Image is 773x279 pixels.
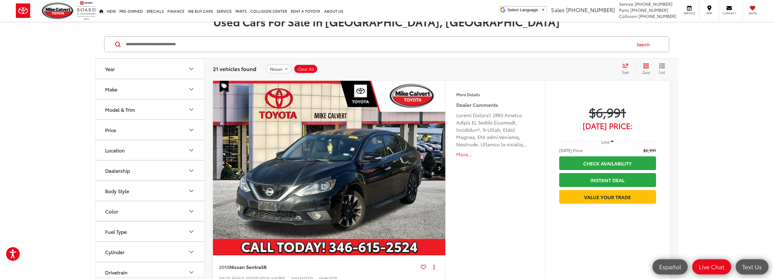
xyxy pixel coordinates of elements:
div: Loremi Dolorsi! 2883 Ametco Adipis EL Seddo Eiusmodt, Incididun®, 9-Utlab, Etdol Magnaa, ENI admi... [456,111,534,148]
div: Cylinder [188,248,195,256]
button: LocationLocation [95,140,205,160]
span: Sales [551,6,565,14]
button: Select sort value [619,63,635,75]
span: $6,991 [559,104,656,120]
button: Actions [429,261,439,272]
span: [DATE] Price: [559,123,656,129]
a: Text Us [736,259,768,274]
button: Fuel TypeFuel Type [95,222,205,241]
span: Contact [722,11,736,15]
span: Less [601,139,610,145]
a: Live Chat [692,259,731,274]
div: Color [105,208,118,214]
span: Saved [746,11,759,15]
div: Dealership [188,167,195,174]
span: Map [703,11,716,15]
div: Year [105,66,115,72]
div: Color [188,208,195,215]
span: Text Us [739,263,765,270]
span: Service [682,11,696,15]
button: ColorColor [95,201,205,221]
div: Make [105,86,117,92]
a: Instant Deal [559,173,656,187]
a: Check Availability [559,156,656,170]
button: Grid View [635,63,655,75]
div: Drivetrain [105,269,128,275]
button: Next image [433,158,445,179]
span: Service [619,1,633,7]
div: Body Style [105,188,129,194]
span: Special [220,81,229,92]
span: [PHONE_NUMBER] [566,6,615,14]
button: Clear All [294,64,318,73]
span: Grid [642,70,650,75]
span: [PHONE_NUMBER] [634,1,672,7]
span: [DATE] Price: [559,147,583,153]
div: Dealership [105,168,130,173]
button: DealershipDealership [95,161,205,180]
span: dropdown dots [433,264,435,269]
div: Make [188,86,195,93]
span: Clear All [298,67,314,72]
input: Search by Make, Model, or Keyword [125,37,631,52]
img: Mike Calvert Toyota [42,2,74,19]
a: 2016 Nissan Sentra SR2016 Nissan Sentra SR2016 Nissan Sentra SR2016 Nissan Sentra SR [213,81,446,255]
span: SR [261,263,267,270]
span: ▼ [541,8,545,12]
h4: More Details [456,92,534,97]
div: Model & Trim [105,107,135,112]
span: $6,991 [643,147,656,153]
button: remove Nissan [266,64,292,73]
a: Español [652,259,688,274]
div: 2016 Nissan Sentra SR 0 [213,81,446,255]
img: 2016 Nissan Sentra SR [213,81,446,256]
button: YearYear [95,59,205,79]
div: Fuel Type [105,229,127,234]
button: Less [598,136,617,147]
a: Select Language​ [508,8,545,12]
span: Nissan [270,67,282,72]
span: 21 vehicles found [213,65,256,72]
span: Parts [619,7,629,13]
div: Location [105,147,125,153]
div: Fuel Type [188,228,195,235]
div: Price [188,126,195,134]
div: Location [188,147,195,154]
div: Cylinder [105,249,125,255]
a: 2016Nissan SentraSR [219,264,419,270]
span: [PHONE_NUMBER] [630,7,668,13]
button: More... [456,151,534,158]
span: List [659,70,665,75]
button: MakeMake [95,79,205,99]
span: [PHONE_NUMBER] [638,13,676,19]
a: Value Your Trade [559,190,656,204]
span: Nissan Sentra [229,263,261,270]
button: Body StyleBody Style [95,181,205,201]
span: 2016 [219,263,229,270]
div: Drivetrain [188,269,195,276]
button: Search [631,37,658,52]
span: Live Chat [696,263,727,270]
button: PricePrice [95,120,205,140]
div: Model & Trim [188,106,195,113]
button: CylinderCylinder [95,242,205,262]
button: Model & TrimModel & Trim [95,100,205,119]
div: Body Style [188,187,195,195]
button: List View [655,63,670,75]
span: Sort [622,70,629,75]
div: Year [188,65,195,73]
span: Collision [619,13,637,19]
div: Price [105,127,116,133]
span: Select Language [508,8,538,12]
span: Español [656,263,684,270]
h5: Dealer Comments [456,101,534,108]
